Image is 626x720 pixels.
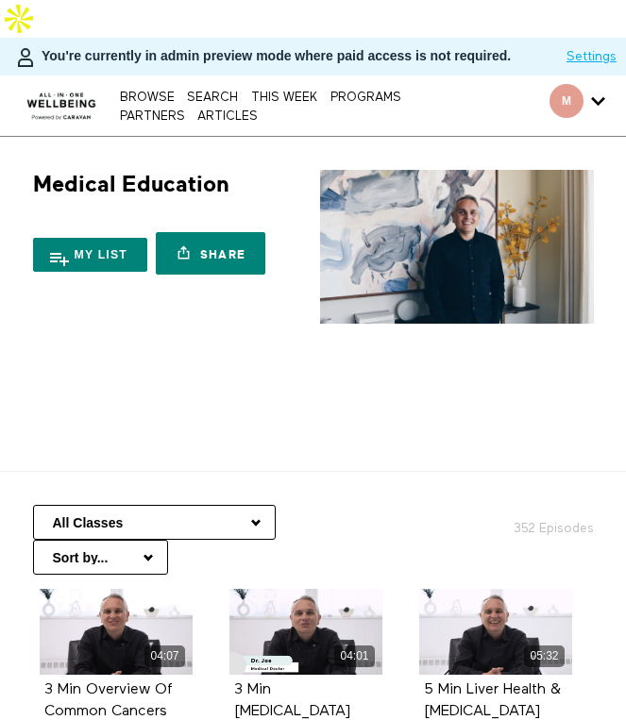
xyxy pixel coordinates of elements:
a: 3 Min Overview Of Common Cancers 04:07 [40,589,193,675]
div: 05:32 [524,645,565,667]
a: Settings [567,47,617,66]
a: THIS WEEK [246,92,322,104]
a: 5 Min Liver Health & [MEDICAL_DATA] [424,682,561,718]
div: 04:07 [144,645,185,667]
a: PARTNERS [115,110,190,123]
a: Share [156,232,265,275]
a: ARTICLES [193,110,262,123]
img: Medical Education [320,170,594,324]
h2: 352 Episodes [432,505,605,538]
div: Secondary [535,75,619,136]
strong: 5 Min Liver Health & Cancer [424,682,561,719]
a: Search [182,92,243,104]
a: 5 Min Liver Health & Cancer 05:32 [419,589,572,675]
div: 04:01 [334,645,375,667]
a: PROGRAMS [326,92,406,104]
img: person-bdfc0eaa9744423c596e6e1c01710c89950b1dff7c83b5d61d716cfd8139584f.svg [14,46,37,69]
a: Browse [115,92,179,104]
img: CARAVAN [22,80,101,123]
button: My list [33,238,148,272]
a: 3 Min Cancer Screenings & Early Detection 04:01 [229,589,382,675]
nav: Primary [115,87,424,126]
a: 3 Min Overview Of Common Cancers [44,682,173,718]
h1: Medical Education [33,170,229,199]
strong: 3 Min Overview Of Common Cancers [44,682,173,719]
